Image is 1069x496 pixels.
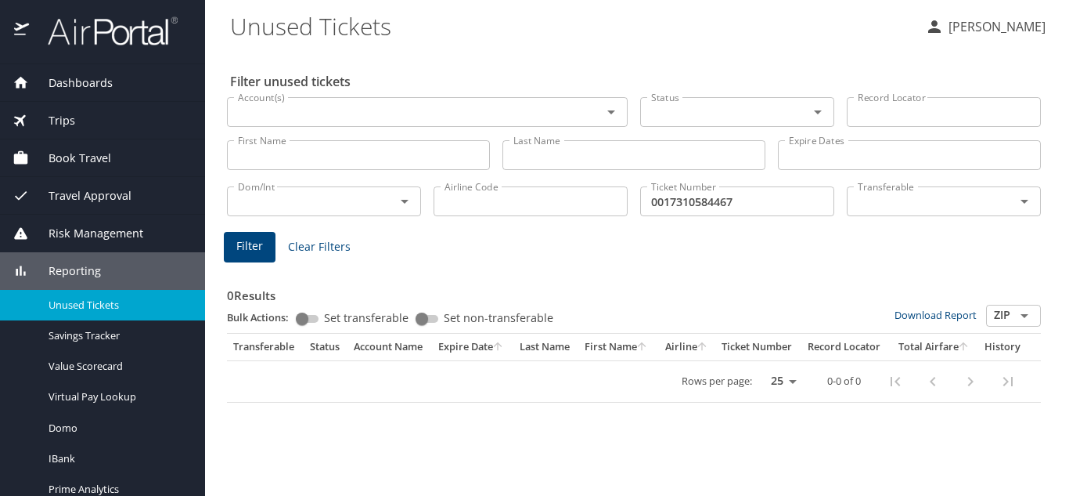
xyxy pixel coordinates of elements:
th: Ticket Number [715,334,801,360]
a: Download Report [894,308,977,322]
p: Bulk Actions: [227,310,301,324]
h2: Filter unused tickets [230,69,1044,94]
th: First Name [578,334,657,360]
th: Total Airfare [891,334,977,360]
span: Book Travel [29,150,111,167]
span: Travel Approval [29,187,131,205]
th: Record Locator [801,334,890,360]
button: Open [1013,190,1035,212]
th: Last Name [513,334,578,360]
span: Savings Tracker [49,328,186,343]
span: Trips [29,112,75,129]
th: History [977,334,1028,360]
th: Account Name [347,334,432,360]
span: Domo [49,421,186,436]
h3: 0 Results [227,277,1041,305]
button: sort [959,342,970,353]
span: Virtual Pay Lookup [49,389,186,404]
div: Transferable [233,340,297,354]
button: Open [394,190,416,212]
button: Open [1013,305,1035,327]
button: Open [600,101,622,123]
p: [PERSON_NAME] [944,17,1046,36]
span: Value Scorecard [49,359,186,374]
span: Set non-transferable [444,313,553,324]
p: 0-0 of 0 [827,376,861,386]
th: Status [304,334,347,360]
th: Expire Date [432,334,513,360]
span: Risk Management [29,225,143,242]
span: Filter [236,237,263,256]
button: [PERSON_NAME] [919,13,1052,41]
span: Set transferable [324,313,409,324]
span: Unused Tickets [49,298,186,313]
button: Open [807,101,829,123]
select: rows per page [758,370,802,393]
h1: Unused Tickets [230,2,912,50]
button: sort [637,342,648,353]
span: Clear Filters [288,237,351,257]
p: Rows per page: [682,376,752,386]
button: Clear Filters [282,233,357,262]
button: sort [697,342,708,353]
img: airportal-logo.png [31,16,178,46]
span: Reporting [29,262,101,280]
button: sort [493,342,504,353]
button: Filter [224,232,275,262]
th: Airline [657,334,715,360]
span: Dashboards [29,74,113,92]
img: icon-airportal.png [14,16,31,46]
table: custom pagination table [227,334,1041,403]
span: IBank [49,451,186,466]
